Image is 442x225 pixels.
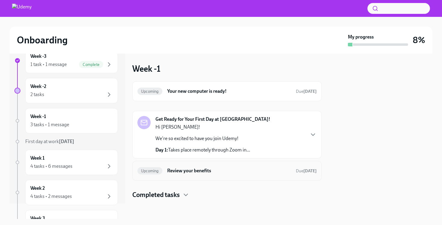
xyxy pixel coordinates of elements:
[14,180,118,205] a: Week 24 tasks • 2 messages
[155,135,250,142] p: We're so excited to have you join Udemy!
[132,190,322,199] div: Completed tasks
[296,168,317,173] span: Due
[30,61,67,68] div: 1 task • 1 message
[155,147,168,153] strong: Day 1:
[155,124,250,130] p: Hi [PERSON_NAME]!
[155,116,270,123] strong: Get Ready for Your First Day at [GEOGRAPHIC_DATA]!
[17,34,68,46] h2: Onboarding
[30,91,44,98] div: 2 tasks
[30,53,47,60] h6: Week -3
[30,185,45,192] h6: Week 2
[167,167,291,174] h6: Review your benefits
[296,89,317,94] span: September 6th, 2025 13:00
[14,150,118,175] a: Week 14 tasks • 6 messages
[137,86,317,96] a: UpcomingYour new computer is ready!Due[DATE]
[79,62,103,67] span: Complete
[30,121,69,128] div: 3 tasks • 1 message
[14,108,118,133] a: Week -13 tasks • 1 message
[30,215,45,222] h6: Week 3
[59,139,74,144] strong: [DATE]
[137,169,162,173] span: Upcoming
[137,89,162,94] span: Upcoming
[348,34,374,40] strong: My progress
[137,166,317,176] a: UpcomingReview your benefitsDue[DATE]
[132,63,161,74] h3: Week -1
[14,78,118,103] a: Week -22 tasks
[14,138,118,145] a: First day at work[DATE]
[413,35,425,45] h3: 8%
[30,193,72,200] div: 4 tasks • 2 messages
[25,139,74,144] span: First day at work
[30,113,46,120] h6: Week -1
[303,89,317,94] strong: [DATE]
[303,168,317,173] strong: [DATE]
[132,190,180,199] h4: Completed tasks
[14,48,118,73] a: Week -31 task • 1 messageComplete
[296,89,317,94] span: Due
[12,4,32,13] img: Udemy
[30,83,46,90] h6: Week -2
[296,168,317,174] span: September 15th, 2025 10:00
[30,155,45,161] h6: Week 1
[167,88,291,95] h6: Your new computer is ready!
[30,163,72,170] div: 4 tasks • 6 messages
[155,147,250,153] p: Takes place remotely through Zoom in...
